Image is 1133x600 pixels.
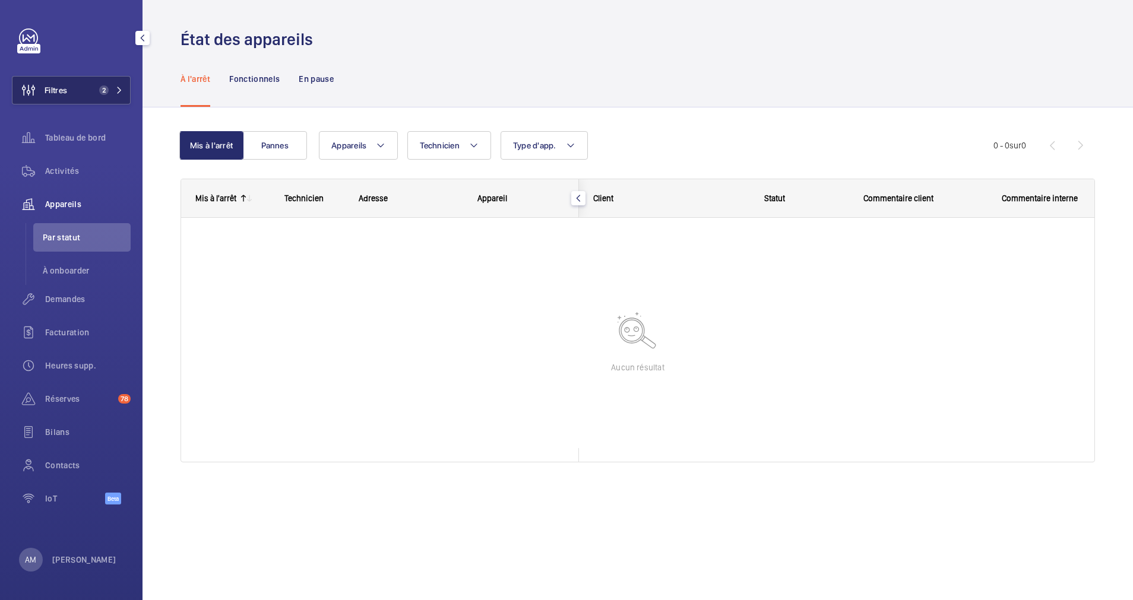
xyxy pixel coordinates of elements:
button: Pannes [243,131,307,160]
span: À onboarder [43,265,131,277]
p: À l'arrêt [181,73,210,85]
span: Client [593,193,613,203]
span: Appareils [331,141,366,150]
span: Technicien [420,141,460,150]
p: AM [25,554,36,566]
span: Type d'app. [513,141,556,150]
span: 2 [99,85,109,95]
button: Appareils [319,131,398,160]
p: En pause [299,73,334,85]
span: Appareils [45,198,131,210]
span: Technicien [284,193,324,203]
h1: État des appareils [181,28,320,50]
span: 0 - 0 0 [993,141,1026,150]
span: IoT [45,493,105,504]
span: Commentaire client [863,193,933,203]
span: Statut [764,193,785,203]
span: Par statut [43,231,131,243]
div: Mis à l'arrêt [195,193,236,203]
span: Contacts [45,459,131,471]
span: Tableau de bord [45,132,131,144]
button: Mis à l'arrêt [179,131,243,160]
span: Filtres [45,84,67,96]
span: sur [1009,141,1021,150]
span: Réserves [45,393,113,405]
span: Commentaire interne [1002,193,1078,203]
p: [PERSON_NAME] [52,554,116,566]
span: Adresse [359,193,388,203]
span: Bilans [45,426,131,438]
span: 78 [118,394,131,404]
button: Technicien [407,131,491,160]
span: Beta [105,493,121,504]
span: Heures supp. [45,360,131,372]
button: Type d'app. [501,131,588,160]
span: Facturation [45,326,131,338]
span: Activités [45,165,131,177]
span: Demandes [45,293,131,305]
p: Fonctionnels [229,73,280,85]
button: Filtres2 [12,76,131,104]
div: Appareil [477,193,565,203]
